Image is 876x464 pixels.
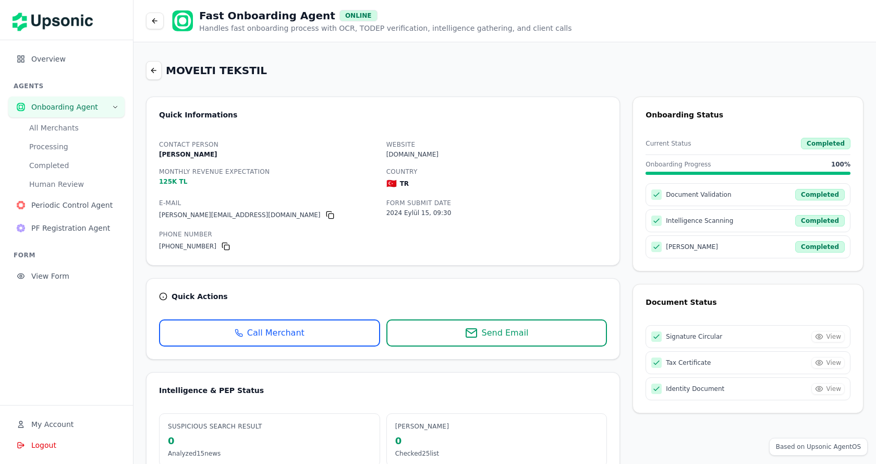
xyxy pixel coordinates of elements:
span: Intelligence Scanning [666,217,733,225]
button: Logout [8,435,125,456]
a: My Account [8,421,125,431]
p: [DOMAIN_NAME] [386,150,607,159]
div: Quick Actions [172,291,228,302]
div: 0 [395,434,599,448]
div: Completed [795,241,845,253]
p: Checked 25 list [395,449,599,458]
p: [PHONE_NUMBER] [159,242,216,251]
div: Document Status [646,297,850,307]
p: 125K TL [159,177,380,186]
button: View Form [8,266,125,287]
img: Upsonic [13,5,100,34]
label: Phone Number [159,231,212,238]
span: PF Registration Agent [31,223,116,233]
button: My Account [8,414,125,435]
span: Send Email [482,327,529,339]
img: Onboarding Agent [17,103,25,111]
button: Periodic Control AgentPeriodic Control Agent [8,195,125,216]
span: Signature Circular [666,332,722,341]
a: Human Review [21,179,125,189]
a: Processing [21,141,125,151]
a: All Merchants [21,123,125,133]
h2: MOVELTI TEKSTIL [166,63,267,78]
span: Current Status [646,139,691,148]
a: View Form [8,272,125,282]
div: ONLINE [339,10,378,21]
div: Intelligence & PEP Status [159,385,607,396]
button: Human Review [21,176,125,193]
h3: FORM [14,251,125,259]
div: Onboarding Status [646,110,850,120]
span: [PERSON_NAME] [666,243,718,251]
div: Completed [795,215,845,227]
label: Country [386,168,418,175]
img: Onboarding Agent [172,10,193,31]
img: Periodic Control Agent [17,201,25,209]
h3: [PERSON_NAME] [395,422,599,431]
p: TR [400,180,409,188]
button: Processing [21,138,125,155]
button: Call Merchant [159,319,380,347]
img: PF Registration Agent [17,224,25,232]
a: PF Registration AgentPF Registration Agent [8,224,125,234]
label: Form Submit Date [386,199,452,207]
span: Document Validation [666,191,731,199]
label: E-Mail [159,199,181,207]
span: Identity Document [666,385,724,393]
span: 100 % [831,160,850,169]
button: Send Email [386,319,607,347]
span: My Account [31,419,74,430]
h3: AGENTS [14,82,125,90]
p: [PERSON_NAME][EMAIL_ADDRESS][DOMAIN_NAME] [159,211,321,219]
h3: Suspicious Search Result [168,422,371,431]
label: Website [386,141,416,148]
span: Call Merchant [247,327,305,339]
span: Logout [31,440,56,450]
span: Onboarding Progress [646,160,711,169]
div: Completed [795,189,845,200]
a: Completed [21,160,125,170]
span: 🇹🇷 [386,177,397,190]
span: View Form [31,271,116,281]
span: Periodic Control Agent [31,200,116,210]
label: Contact Person [159,141,218,148]
span: Onboarding Agent [31,102,108,112]
p: Analyzed 15 news [168,449,371,458]
a: Periodic Control AgentPeriodic Control Agent [8,201,125,211]
a: Overview [8,55,125,65]
button: Completed [21,157,125,174]
button: Overview [8,49,125,69]
div: 0 [168,434,371,448]
button: PF Registration AgentPF Registration Agent [8,218,125,239]
div: Completed [801,138,850,149]
h1: Fast Onboarding Agent [199,8,335,23]
label: Monthly Revenue Expectation [159,168,270,175]
p: 2024 Eylül 15, 09:30 [386,209,607,217]
div: Quick Informations [159,110,607,120]
button: All Merchants [21,120,125,136]
p: [PERSON_NAME] [159,150,380,159]
button: Onboarding AgentOnboarding Agent [8,97,125,117]
p: Handles fast onboarding process with OCR, TODEP verification, intelligence gathering, and client ... [199,23,572,33]
span: Tax Certificate [666,359,711,367]
span: Overview [31,54,116,64]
